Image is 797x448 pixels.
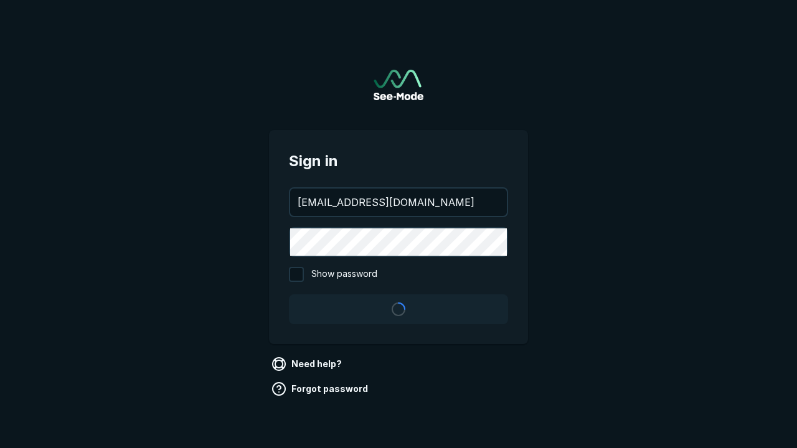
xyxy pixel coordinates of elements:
input: your@email.com [290,189,507,216]
a: Forgot password [269,379,373,399]
a: Go to sign in [374,70,423,100]
span: Show password [311,267,377,282]
span: Sign in [289,150,508,172]
a: Need help? [269,354,347,374]
img: See-Mode Logo [374,70,423,100]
